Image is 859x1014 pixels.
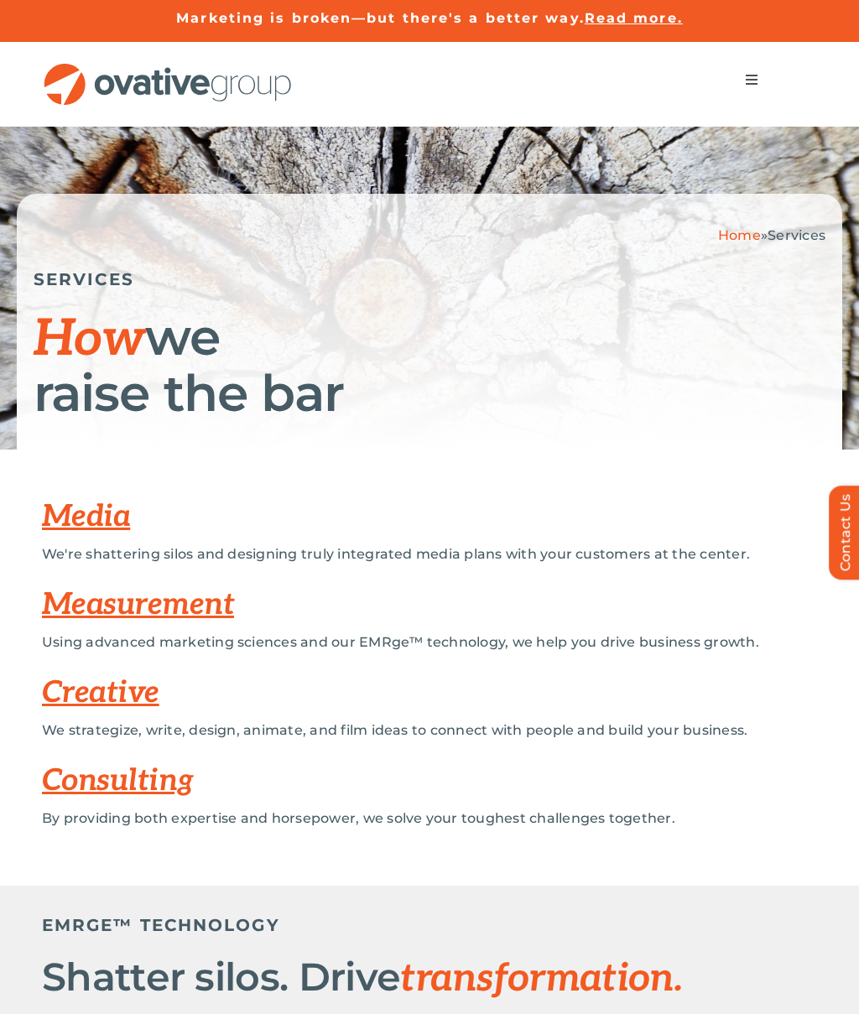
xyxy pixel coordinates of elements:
nav: Menu [728,63,775,96]
a: Marketing is broken—but there's a better way. [176,10,585,26]
span: » [718,227,825,243]
p: Using advanced marketing sciences and our EMRge™ technology, we help you drive business growth. [42,634,817,651]
span: transformation. [400,955,682,1002]
a: Media [42,498,130,535]
a: Home [718,227,761,243]
a: OG_Full_horizontal_RGB [42,61,294,77]
h1: we raise the bar [34,310,825,420]
span: Services [768,227,825,243]
h5: EMRGE™ TECHNOLOGY [42,915,817,935]
h2: Shatter silos. Drive [42,956,817,1000]
a: Measurement [42,586,234,623]
h5: SERVICES [34,269,825,289]
a: Read more. [585,10,683,26]
p: By providing both expertise and horsepower, we solve your toughest challenges together. [42,810,817,827]
a: Consulting [42,762,194,799]
a: Creative [42,674,159,711]
p: We're shattering silos and designing truly integrated media plans with your customers at the center. [42,546,792,563]
p: We strategize, write, design, animate, and film ideas to connect with people and build your busin... [42,722,792,739]
span: How [34,309,145,370]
